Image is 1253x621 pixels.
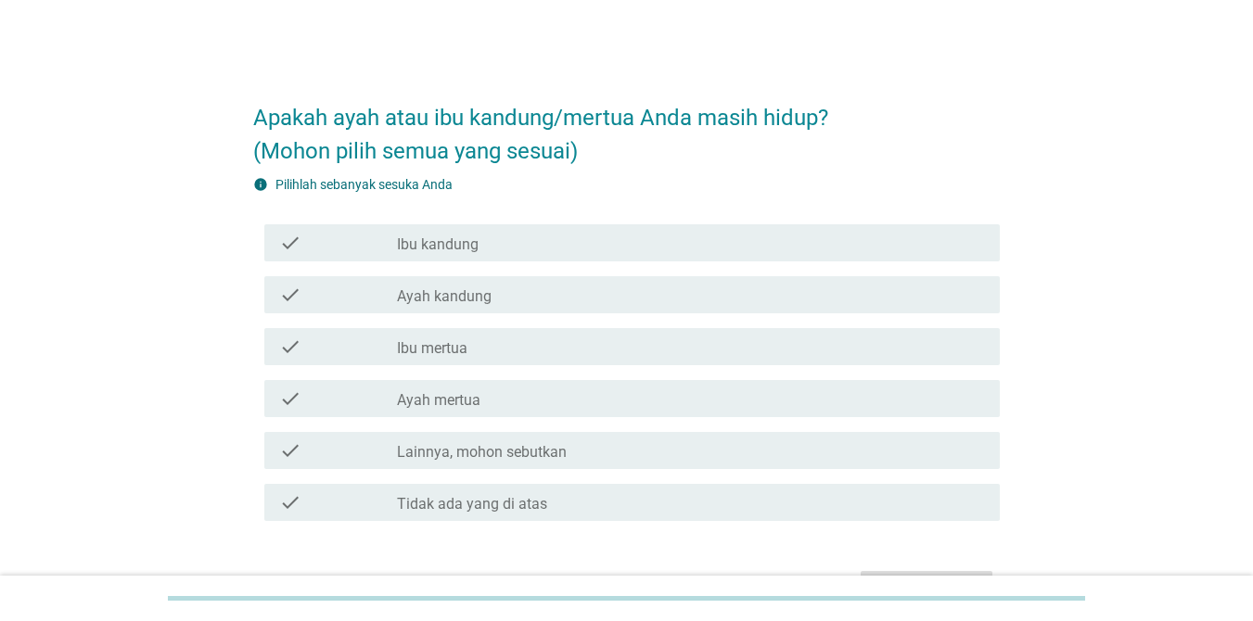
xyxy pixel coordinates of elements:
[279,491,301,513] i: check
[253,82,1000,168] h2: Apakah ayah atau ibu kandung/mertua Anda masih hidup? (Mohon pilih semua yang sesuai)
[279,387,301,410] i: check
[397,339,467,358] label: Ibu mertua
[397,495,547,513] label: Tidak ada yang di atas
[397,443,567,462] label: Lainnya, mohon sebutkan
[397,391,480,410] label: Ayah mertua
[279,439,301,462] i: check
[279,232,301,254] i: check
[275,177,453,192] label: Pilihlah sebanyak sesuka Anda
[397,287,492,306] label: Ayah kandung
[279,336,301,358] i: check
[253,177,268,192] i: info
[397,235,479,254] label: Ibu kandung
[279,284,301,306] i: check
